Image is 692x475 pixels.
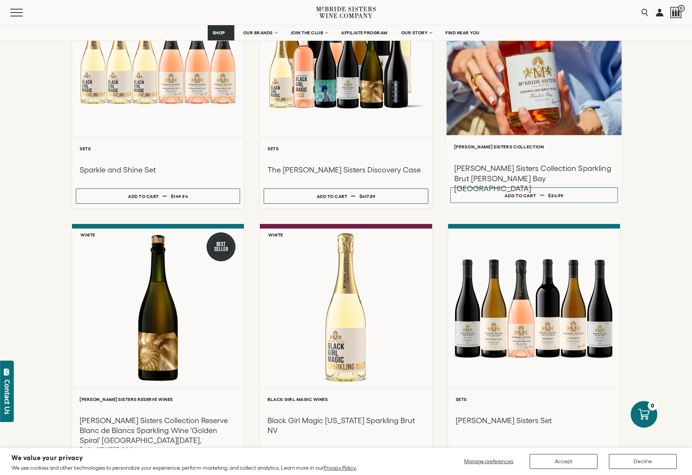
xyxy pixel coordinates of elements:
h3: [PERSON_NAME] Sisters Set [456,415,612,425]
h6: [PERSON_NAME] Sisters Reserve Wines [80,397,236,402]
button: Mobile Menu Trigger [10,9,38,16]
h3: [PERSON_NAME] Sisters Collection Sparkling Brut [PERSON_NAME] Bay [GEOGRAPHIC_DATA] [454,163,614,194]
span: Manage preferences [464,458,513,464]
a: OUR STORY [396,25,437,40]
button: Add to cart $24.99 [450,187,618,203]
span: $149.94 [171,194,188,199]
a: OUR BRANDS [238,25,282,40]
span: AFFILIATE PROGRAM [341,30,388,35]
div: Contact Us [3,380,11,414]
h6: White [268,232,283,237]
span: OUR STORY [401,30,428,35]
div: 0 [648,401,657,411]
a: Privacy Policy. [324,465,357,471]
div: Add to cart [128,191,159,202]
button: Accept [530,454,597,469]
span: 0 [678,5,685,12]
h6: Sets [80,146,236,151]
span: FIND NEAR YOU [445,30,480,35]
h3: The [PERSON_NAME] Sisters Discovery Case [268,165,424,175]
span: OUR BRANDS [243,30,273,35]
span: $24.99 [548,193,564,198]
a: FIND NEAR YOU [441,25,485,40]
h6: Black Girl Magic Wines [268,397,424,402]
p: We use cookies and other technologies to personalize your experience, perform marketing, and coll... [11,464,357,471]
button: Add to cart $149.94 [76,188,240,204]
span: JOIN THE CLUB [291,30,324,35]
h6: Sets [456,397,612,402]
button: Add to cart $417.89 [264,188,428,204]
h6: Sets [268,146,424,151]
button: Decline [609,454,677,469]
h3: Sparkle and Shine Set [80,165,236,175]
h6: White [80,232,95,237]
span: $417.89 [359,194,376,199]
button: Manage preferences [460,454,518,469]
div: Add to cart [317,191,348,202]
h3: [PERSON_NAME] Sisters Collection Reserve Blanc de Blancs Sparkling Wine 'Golden Spiral' [GEOGRAPH... [80,415,236,455]
a: JOIN THE CLUB [286,25,333,40]
a: White Black Girl Magic California Sparkling Brut Black Girl Magic Wines Black Girl Magic [US_STAT... [259,224,432,469]
a: White Best Seller McBride Sisters Collection Reserve Blanc de Blancs Sparkling Wine 'Golden Spira... [72,224,244,469]
h6: [PERSON_NAME] Sisters Collection [454,144,614,149]
a: McBride Sisters Set Sets [PERSON_NAME] Sisters Set Add to cart $115.94 [448,224,620,469]
h2: We value your privacy [11,455,357,461]
h3: Black Girl Magic [US_STATE] Sparkling Brut NV [268,415,424,435]
a: AFFILIATE PROGRAM [336,25,392,40]
span: SHOP [213,30,226,35]
a: SHOP [208,25,234,40]
div: Add to cart [505,190,536,201]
